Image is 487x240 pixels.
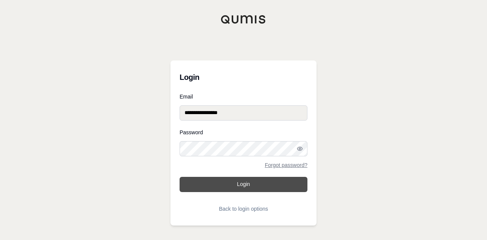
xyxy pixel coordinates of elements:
[180,70,307,85] h3: Login
[221,15,266,24] img: Qumis
[180,94,307,99] label: Email
[180,177,307,192] button: Login
[180,201,307,216] button: Back to login options
[180,130,307,135] label: Password
[265,162,307,168] a: Forgot password?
